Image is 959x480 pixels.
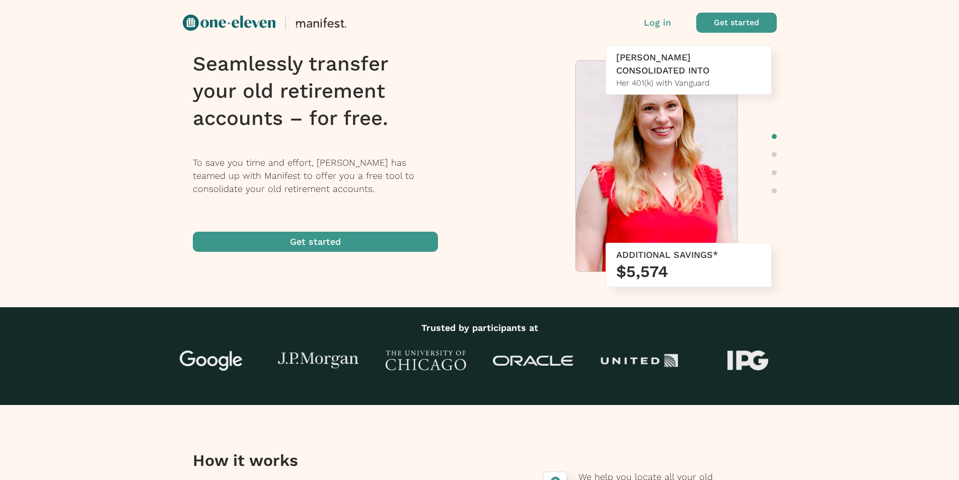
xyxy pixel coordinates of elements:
h3: $5,574 [616,261,761,282]
button: Log in [644,16,671,29]
div: ADDITIONAL SAVINGS* [616,248,761,261]
div: Her 401(k) with Vanguard [616,77,761,89]
img: University of Chicago [386,351,466,371]
img: Meredith [576,61,737,277]
img: J.P Morgan [278,353,358,369]
p: To save you time and effort, [PERSON_NAME] has teamed up with Manifest to offer you a free tool t... [193,156,451,195]
button: Get started [696,13,777,33]
img: Google [171,351,251,371]
img: vendor logo [183,15,275,31]
img: Oracle [493,356,573,366]
button: Get started [193,232,438,252]
div: [PERSON_NAME] CONSOLIDATED INTO [616,51,761,77]
h1: Seamlessly transfer your old retirement accounts – for free. [193,50,451,132]
button: vendor logo [183,13,485,33]
h3: How it works [193,450,418,470]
